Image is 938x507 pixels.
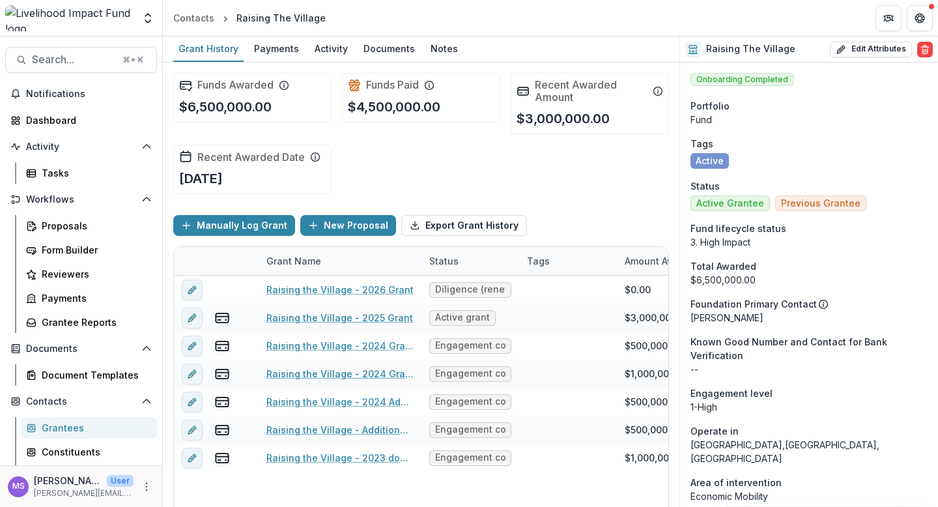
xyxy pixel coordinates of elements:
[535,79,647,104] h2: Recent Awarded Amount
[266,339,414,353] a: Raising the Village - 2024 Grant - Income focused RCT grant
[625,311,691,325] div: $3,000,000.00
[690,311,928,325] p: [PERSON_NAME]
[625,395,682,409] div: $500,000.00
[5,47,157,73] button: Search...
[517,109,610,128] p: $3,000,000.00
[266,283,414,297] a: Raising the Village - 2026 Grant
[435,368,505,379] span: Engagement completed
[625,423,682,437] div: $500,000.00
[435,312,490,323] span: Active grant
[249,36,304,62] a: Payments
[26,343,136,355] span: Documents
[706,44,795,55] h2: Raising The Village
[907,5,933,31] button: Get Help
[182,364,203,384] button: edit
[42,291,147,305] div: Payments
[42,267,147,281] div: Reviewers
[625,367,689,381] div: $1,000,000.00
[26,141,136,152] span: Activity
[182,420,203,441] button: edit
[300,215,396,236] button: New Proposal
[366,79,419,91] h2: Funds Paid
[519,247,617,275] div: Tags
[182,308,203,328] button: edit
[32,53,115,66] span: Search...
[266,451,414,465] a: Raising the Village - 2023 donation $1m
[690,362,928,376] p: --
[358,39,420,58] div: Documents
[917,42,933,57] button: Delete
[173,11,214,25] div: Contacts
[34,487,134,499] p: [PERSON_NAME][EMAIL_ADDRESS][DOMAIN_NAME]
[214,394,230,410] button: view-payments
[34,474,102,487] p: [PERSON_NAME]
[617,247,715,275] div: Amount Awarded
[5,109,157,131] a: Dashboard
[696,198,764,209] span: Active Grantee
[690,73,794,86] span: Onboarding Completed
[21,215,157,237] a: Proposals
[26,89,152,100] span: Notifications
[5,189,157,210] button: Open Workflows
[690,259,756,273] span: Total Awarded
[107,475,134,487] p: User
[182,392,203,413] button: edit
[690,179,720,193] span: Status
[21,287,157,309] a: Payments
[625,451,689,465] div: $1,000,000.00
[690,438,928,465] p: [GEOGRAPHIC_DATA],[GEOGRAPHIC_DATA],[GEOGRAPHIC_DATA]
[435,424,505,435] span: Engagement completed
[214,450,230,466] button: view-payments
[179,169,223,188] p: [DATE]
[5,136,157,157] button: Open Activity
[266,311,413,325] a: Raising the Village - 2025 Grant
[690,222,786,235] span: Fund lifecycle status
[401,215,527,236] button: Export Grant History
[26,113,147,127] div: Dashboard
[259,247,421,275] div: Grant Name
[5,83,157,104] button: Notifications
[139,5,157,31] button: Open entity switcher
[214,366,230,382] button: view-payments
[690,424,739,438] span: Operate in
[781,198,860,209] span: Previous Grantee
[259,254,329,268] div: Grant Name
[139,479,154,495] button: More
[435,340,505,351] span: Engagement completed
[214,310,230,326] button: view-payments
[179,97,272,117] p: $6,500,000.00
[690,273,928,287] div: $6,500,000.00
[182,448,203,469] button: edit
[42,445,147,459] div: Constituents
[690,476,782,489] span: Area of intervention
[214,338,230,354] button: view-payments
[197,151,305,164] h2: Recent Awarded Date
[21,239,157,261] a: Form Builder
[42,421,147,435] div: Grantees
[309,36,353,62] a: Activity
[309,39,353,58] div: Activity
[214,422,230,438] button: view-payments
[421,254,466,268] div: Status
[197,79,274,91] h2: Funds Awarded
[435,452,505,463] span: Engagement completed
[421,247,519,275] div: Status
[5,391,157,412] button: Open Contacts
[173,215,295,236] button: Manually Log Grant
[266,395,414,409] a: Raising the Village - 2024 Additional Grant
[266,423,414,437] a: Raising the Village - Additional 2023 Grant - for investing in growth
[26,194,136,205] span: Workflows
[21,263,157,285] a: Reviewers
[690,113,928,126] p: Fund
[519,254,558,268] div: Tags
[21,417,157,439] a: Grantees
[875,5,902,31] button: Partners
[12,482,25,491] div: Monica Swai
[26,396,136,407] span: Contacts
[249,39,304,58] div: Payments
[435,284,505,295] span: Diligence (renewal)
[690,235,928,249] p: 3. High Impact
[425,36,463,62] a: Notes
